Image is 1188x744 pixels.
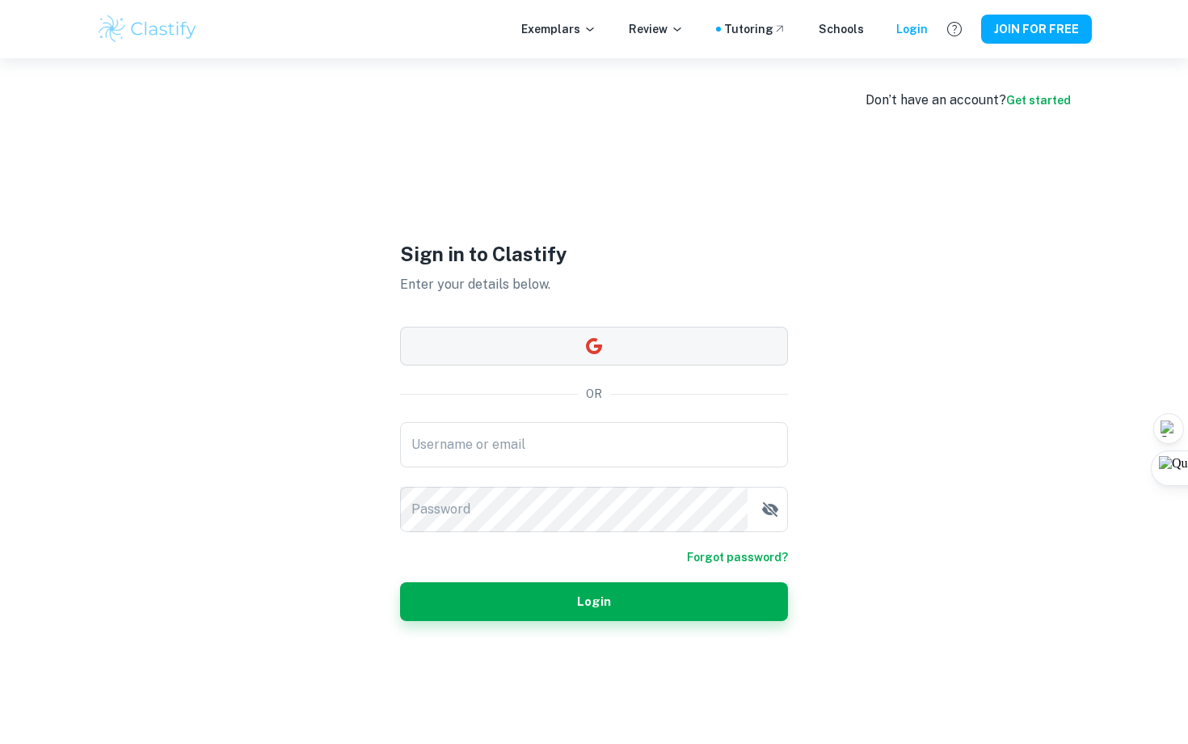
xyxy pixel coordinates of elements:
[400,275,788,294] p: Enter your details below.
[819,20,864,38] a: Schools
[96,13,199,45] img: Clastify logo
[724,20,786,38] a: Tutoring
[896,20,928,38] a: Login
[687,548,788,566] a: Forgot password?
[629,20,684,38] p: Review
[866,91,1071,110] div: Don’t have an account?
[400,582,788,621] button: Login
[586,385,602,403] p: OR
[981,15,1092,44] button: JOIN FOR FREE
[400,239,788,268] h1: Sign in to Clastify
[521,20,596,38] p: Exemplars
[941,15,968,43] button: Help and Feedback
[1006,94,1071,107] a: Get started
